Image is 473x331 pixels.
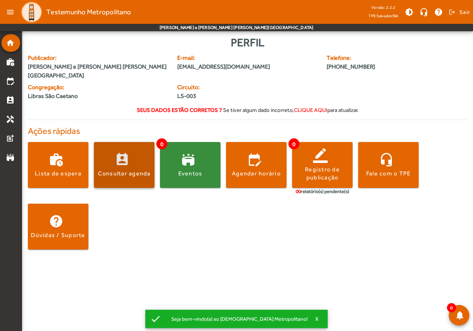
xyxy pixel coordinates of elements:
[177,62,318,71] span: [EMAIL_ADDRESS][DOMAIN_NAME]
[18,1,131,23] a: Testemunho Metropolitano
[28,204,88,250] button: Dúvidas / Suporte
[288,138,299,149] span: 0
[28,142,88,188] button: Lista de espera
[98,170,151,178] div: Consultar agenda
[448,7,470,18] button: Sair
[358,142,419,188] button: Fale com o TPE
[46,6,131,18] span: Testemunho Metropolitano
[160,142,221,188] button: Eventos
[6,96,15,105] mat-icon: perm_contact_calendar
[28,34,467,51] div: Perfil
[308,316,326,322] button: X
[368,12,398,19] span: TPE Salvador/BA
[21,1,43,23] img: Logo TPE
[156,138,167,149] span: 0
[447,303,456,312] span: 0
[296,189,301,194] span: 00
[6,153,15,162] mat-icon: stadium
[177,83,243,92] span: Circuito:
[315,316,319,322] span: X
[6,134,15,143] mat-icon: post_add
[31,231,85,239] div: Dúvidas / Suporte
[165,314,308,324] div: Seja bem-vindo(a) ao [DEMOGRAPHIC_DATA] Metropolitano!
[150,313,161,324] mat-icon: check
[232,170,281,178] div: Agendar horário
[296,188,349,195] div: relatório(s) pendente(s)
[294,107,327,113] span: clique aqui
[94,142,154,188] button: Consultar agenda
[327,62,430,71] span: [PHONE_NUMBER]
[366,170,411,178] div: Fale com o TPE
[223,107,359,113] span: Se tiver algum dado incorreto, para atualizar.
[178,170,203,178] div: Eventos
[6,39,15,47] mat-icon: home
[6,115,15,124] mat-icon: handyman
[226,142,287,188] button: Agendar horário
[6,58,15,66] mat-icon: work_history
[368,3,398,12] div: Versão: 2.2.2
[177,92,243,101] span: LS-003
[327,54,430,62] span: Telefone:
[28,62,168,80] span: [PERSON_NAME] e [PERSON_NAME] [PERSON_NAME][GEOGRAPHIC_DATA]
[292,165,353,182] div: Registro de publicação
[177,54,318,62] span: E-mail:
[28,83,168,92] span: Congregação:
[28,126,467,137] h4: Ações rápidas
[28,92,78,101] span: Libras São Caetano
[6,77,15,86] mat-icon: edit_calendar
[28,54,168,62] span: Publicador:
[292,142,353,188] button: Registro de publicação
[3,5,18,19] mat-icon: menu
[459,6,470,18] span: Sair
[35,170,81,178] div: Lista de espera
